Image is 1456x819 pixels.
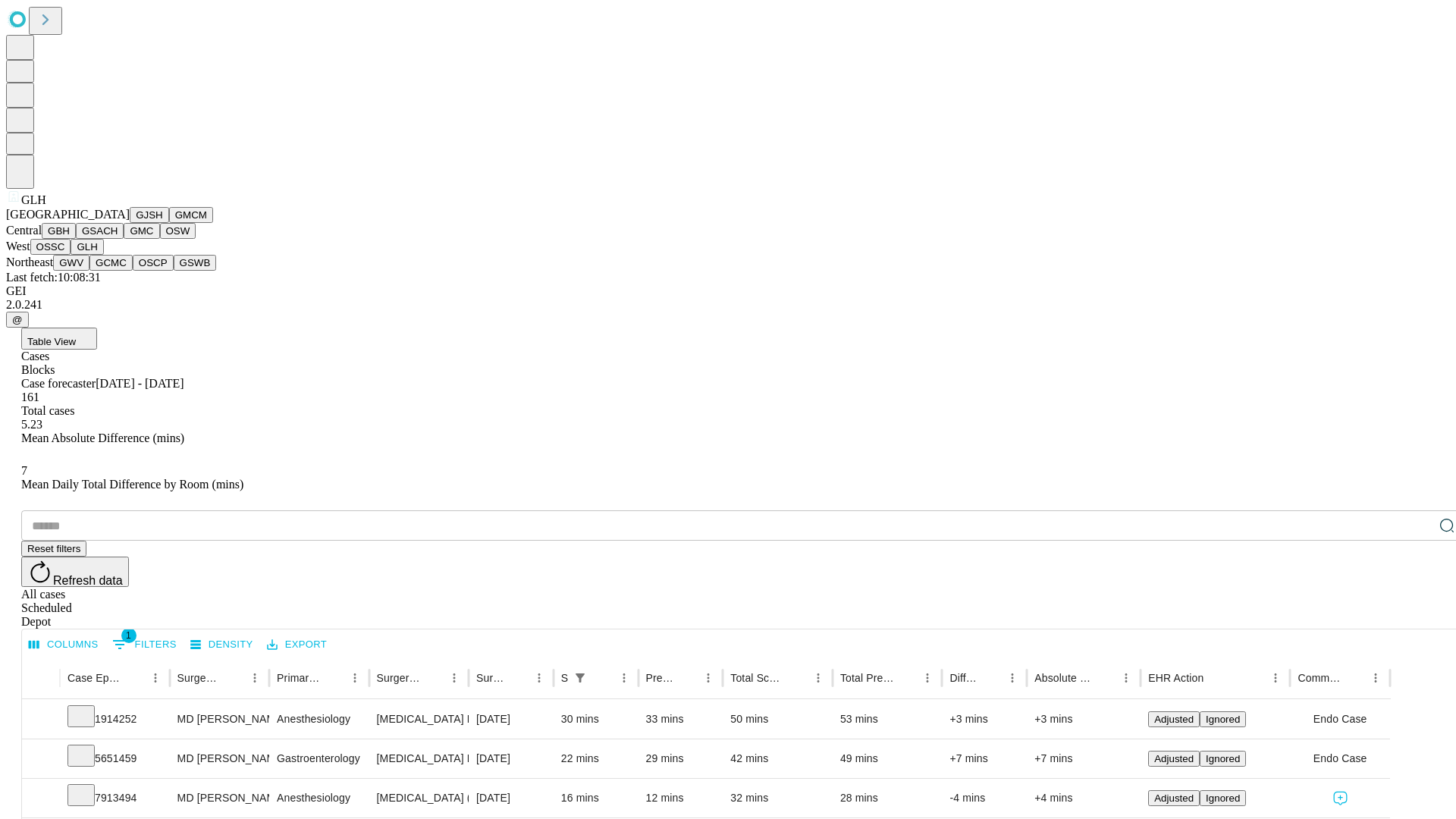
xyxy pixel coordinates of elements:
span: Endo Case [1313,739,1367,778]
div: MD [PERSON_NAME] [177,739,262,778]
button: Sort [422,667,444,689]
div: GEI [6,284,1450,298]
span: Mean Daily Total Difference by Room (mins) [21,478,243,491]
div: 30 mins [561,700,631,739]
button: Menu [1116,667,1137,689]
button: Reset filters [21,541,86,557]
button: @ [6,312,29,328]
button: GLH [71,239,103,255]
div: -4 mins [949,779,1019,817]
span: Reset filters [27,543,80,554]
span: Ignored [1206,753,1240,764]
span: 5.23 [21,418,42,431]
button: Ignored [1200,751,1246,767]
button: Sort [592,667,613,689]
div: EHR Action [1148,672,1203,684]
button: Ignored [1200,711,1246,727]
span: 161 [21,391,39,403]
div: 22 mins [561,739,631,778]
span: @ [12,314,23,325]
span: 1 [121,628,136,643]
div: Surgery Date [476,672,506,684]
button: Export [263,633,331,657]
button: GSWB [174,255,217,271]
div: +7 mins [949,739,1019,778]
div: [MEDICAL_DATA] FLEXIBLE PROXIMAL DIAGNOSTIC [377,739,461,778]
button: Ignored [1200,790,1246,806]
div: Absolute Difference [1034,672,1093,684]
button: GMCM [169,207,213,223]
span: Total cases [21,404,74,417]
div: Primary Service [277,672,321,684]
button: GSACH [76,223,124,239]
div: 7913494 [67,779,162,817]
button: Density [187,633,257,657]
button: Sort [1094,667,1116,689]
div: Anesthesiology [277,779,361,817]
div: 32 mins [730,779,825,817]
div: [MEDICAL_DATA] FLEXIBLE PROXIMAL DIAGNOSTIC [377,700,461,739]
span: 7 [21,464,27,477]
span: Ignored [1206,792,1240,804]
button: Menu [698,667,719,689]
span: GLH [21,193,46,206]
span: Endo Case [1313,700,1367,739]
button: Menu [244,667,265,689]
div: Surgeon Name [177,672,221,684]
div: +3 mins [1034,700,1133,739]
div: MD [PERSON_NAME] [177,779,262,817]
button: Menu [613,667,635,689]
button: GWV [53,255,89,271]
div: Difference [949,672,979,684]
div: Endo Case [1298,739,1382,778]
span: Case forecaster [21,377,96,390]
span: Northeast [6,256,53,268]
div: 28 mins [840,779,935,817]
button: Menu [145,667,166,689]
button: Menu [808,667,829,689]
button: Sort [1344,667,1365,689]
div: [DATE] [476,779,546,817]
button: Sort [507,667,529,689]
span: West [6,240,30,253]
span: Adjusted [1154,792,1194,804]
button: Menu [1365,667,1386,689]
button: Sort [896,667,917,689]
div: [DATE] [476,739,546,778]
div: Comments [1298,672,1341,684]
div: Predicted In Room Duration [646,672,676,684]
button: Menu [917,667,938,689]
div: 16 mins [561,779,631,817]
span: [DATE] - [DATE] [96,377,184,390]
div: Case Epic Id [67,672,122,684]
span: Refresh data [53,574,123,587]
button: Sort [786,667,808,689]
button: GJSH [130,207,169,223]
span: [GEOGRAPHIC_DATA] [6,208,130,221]
button: GBH [42,223,76,239]
div: 53 mins [840,700,935,739]
button: Select columns [25,633,102,657]
div: [DATE] [476,700,546,739]
button: Table View [21,328,97,350]
button: Adjusted [1148,711,1200,727]
button: Menu [444,667,465,689]
button: Menu [529,667,550,689]
div: [MEDICAL_DATA] (EGD), FLEXIBLE, TRANSORAL, DIAGNOSTIC [377,779,461,817]
div: 42 mins [730,739,825,778]
div: Scheduled In Room Duration [561,672,568,684]
div: Surgery Name [377,672,421,684]
div: Total Scheduled Duration [730,672,785,684]
div: 12 mins [646,779,716,817]
button: Menu [1002,667,1023,689]
button: Expand [30,786,52,812]
button: Sort [1205,667,1226,689]
div: +4 mins [1034,779,1133,817]
span: Central [6,224,42,237]
div: 49 mins [840,739,935,778]
div: 50 mins [730,700,825,739]
div: 2.0.241 [6,298,1450,312]
button: Expand [30,707,52,733]
button: Sort [323,667,344,689]
button: Adjusted [1148,790,1200,806]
